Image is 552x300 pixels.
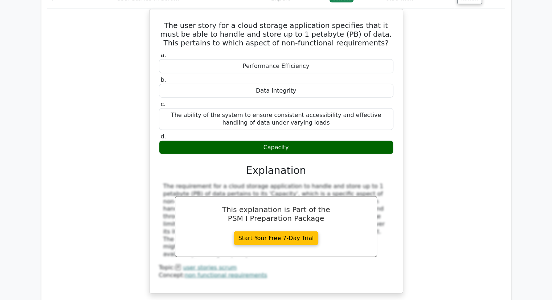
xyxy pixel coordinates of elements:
[161,101,166,108] span: c.
[163,183,389,258] div: The requirement for a cloud storage application to handle and store up to 1 petabyte (PB) of data...
[183,264,237,271] a: user stories scrum
[159,264,393,272] div: Topic:
[159,59,393,73] div: Performance Efficiency
[234,231,319,245] a: Start Your Free 7-Day Trial
[163,165,389,177] h3: Explanation
[159,141,393,155] div: Capacity
[159,84,393,98] div: Data Integrity
[159,272,393,279] div: Concept:
[161,133,166,140] span: d.
[185,272,267,279] a: non functional requirements
[158,21,394,47] h5: The user story for a cloud storage application specifies that it must be able to handle and store...
[159,108,393,130] div: The ability of the system to ensure consistent accessibility and effective handling of data under...
[161,52,166,58] span: a.
[161,76,166,83] span: b.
